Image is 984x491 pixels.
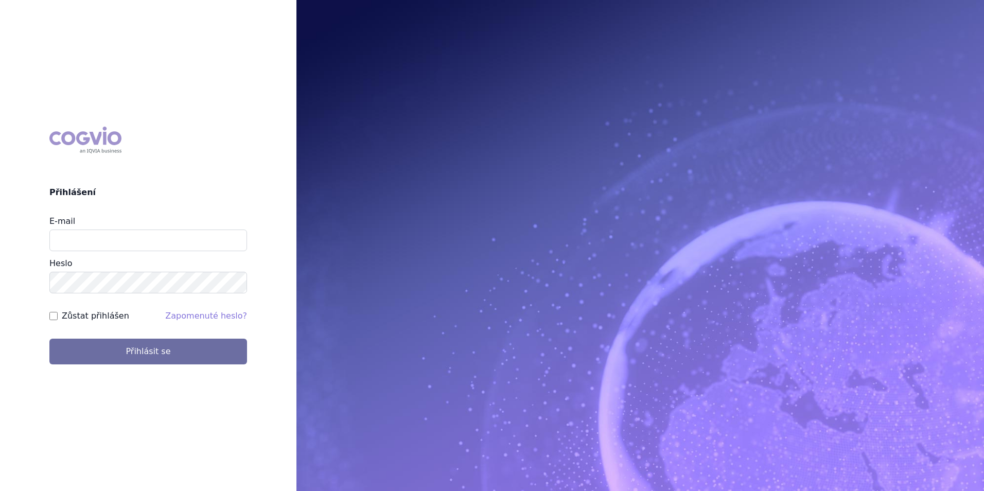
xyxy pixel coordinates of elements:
label: E-mail [49,216,75,226]
label: Zůstat přihlášen [62,310,129,322]
label: Heslo [49,258,72,268]
button: Přihlásit se [49,339,247,364]
a: Zapomenuté heslo? [165,311,247,321]
div: COGVIO [49,127,121,153]
h2: Přihlášení [49,186,247,199]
